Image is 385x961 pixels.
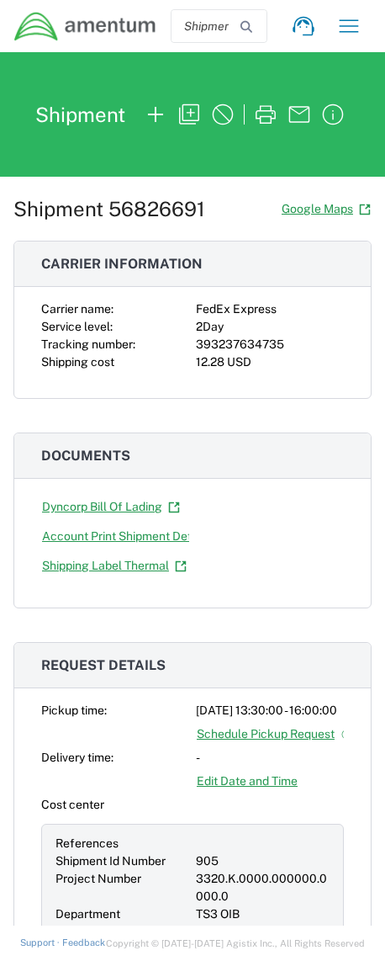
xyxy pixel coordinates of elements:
[196,870,330,905] div: 3320.K.0000.000000.0000.0
[13,197,205,221] h1: Shipment 56826691
[196,702,344,719] div: [DATE] 13:30:00 - 16:00:00
[41,703,107,717] span: Pickup time:
[196,719,353,749] a: Schedule Pickup Request
[41,355,114,369] span: Shipping cost
[20,937,62,948] a: Support
[41,448,130,464] span: Documents
[55,870,189,905] div: Project Number
[41,798,104,811] span: Cost center
[196,767,298,796] a: Edit Date and Time
[171,10,241,42] input: Shipment, tracking or reference number
[41,320,113,333] span: Service level:
[41,522,229,551] a: Account Print Shipment Details
[106,936,365,951] span: Copyright © [DATE]-[DATE] Agistix Inc., All Rights Reserved
[196,336,344,353] div: 393237634735
[55,852,189,870] div: Shipment Id Number
[41,256,203,272] span: Carrier information
[55,836,119,850] span: References
[196,353,344,371] div: 12.28 USD
[41,551,187,581] a: Shipping Label Thermal
[196,300,344,318] div: FedEx Express
[55,905,189,923] div: Department
[196,852,330,870] div: 905
[41,492,181,522] a: Dyncorp Bill Of Lading
[41,337,135,351] span: Tracking number:
[41,657,166,673] span: Request details
[62,937,105,948] a: Feedback
[281,194,372,224] a: Google Maps
[35,103,125,126] h2: Shipment
[196,318,344,336] div: 2Day
[196,905,330,923] div: TS3 OIB
[41,751,113,764] span: Delivery time:
[196,749,344,767] div: -
[13,11,157,42] img: dyncorp
[41,302,113,316] span: Carrier name:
